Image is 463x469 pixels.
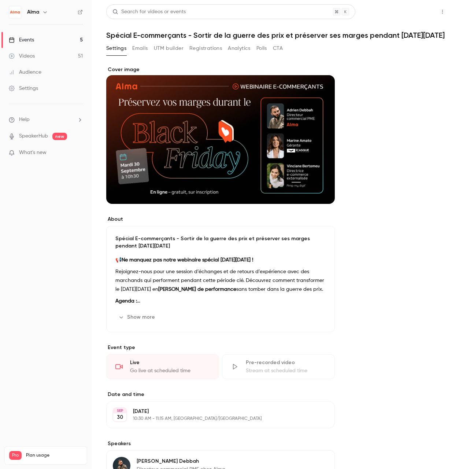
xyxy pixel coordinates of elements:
[106,66,335,204] section: Cover image
[130,367,210,374] div: Go live at scheduled time
[106,440,335,447] label: Speakers
[106,66,335,73] label: Cover image
[106,216,335,223] label: About
[52,133,67,140] span: new
[137,458,225,465] p: [PERSON_NAME] Debbah
[9,36,34,44] div: Events
[27,8,39,16] h6: Alma
[106,354,219,379] div: LiveGo live at scheduled time
[112,8,186,16] div: Search for videos or events
[402,4,431,19] button: Share
[115,256,326,264] p: 📢
[133,416,296,422] p: 10:30 AM - 11:15 AM, [GEOGRAPHIC_DATA]/[GEOGRAPHIC_DATA]
[273,43,283,54] button: CTA
[115,235,326,250] p: Spécial E-commerçants - Sortir de la guerre des prix et préserver ses marges pendant [DATE][DATE]
[106,391,335,398] label: Date and time
[9,85,38,92] div: Settings
[122,257,253,263] strong: Ne manquez pas notre webinaire spécial [DATE][DATE] !
[9,116,83,124] li: help-dropdown-opener
[117,414,123,421] p: 30
[246,367,326,374] div: Stream at scheduled time
[115,267,326,294] p: Rejoignez-nous pour une session d’échanges et de retours d’expérience avec des marchands qui perf...
[9,52,35,60] div: Videos
[19,149,47,157] span: What's new
[189,43,222,54] button: Registrations
[9,451,22,460] span: Pro
[19,132,48,140] a: SpeakerHub
[9,6,21,18] img: Alma
[130,359,210,366] div: Live
[115,298,140,304] strong: Agenda :
[106,344,335,351] p: Event type
[9,69,41,76] div: Audience
[222,354,335,379] div: Pre-recorded videoStream at scheduled time
[158,287,236,292] strong: [PERSON_NAME] de performance
[19,116,30,124] span: Help
[256,43,267,54] button: Polls
[132,43,148,54] button: Emails
[133,408,296,415] p: [DATE]
[74,150,83,156] iframe: Noticeable Trigger
[26,452,82,458] span: Plan usage
[228,43,251,54] button: Analytics
[115,311,159,323] button: Show more
[106,43,126,54] button: Settings
[113,408,126,413] div: SEP
[106,31,448,40] h1: Spécial E-commerçants - Sortir de la guerre des prix et préserver ses marges pendant [DATE][DATE]
[246,359,326,366] div: Pre-recorded video
[154,43,184,54] button: UTM builder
